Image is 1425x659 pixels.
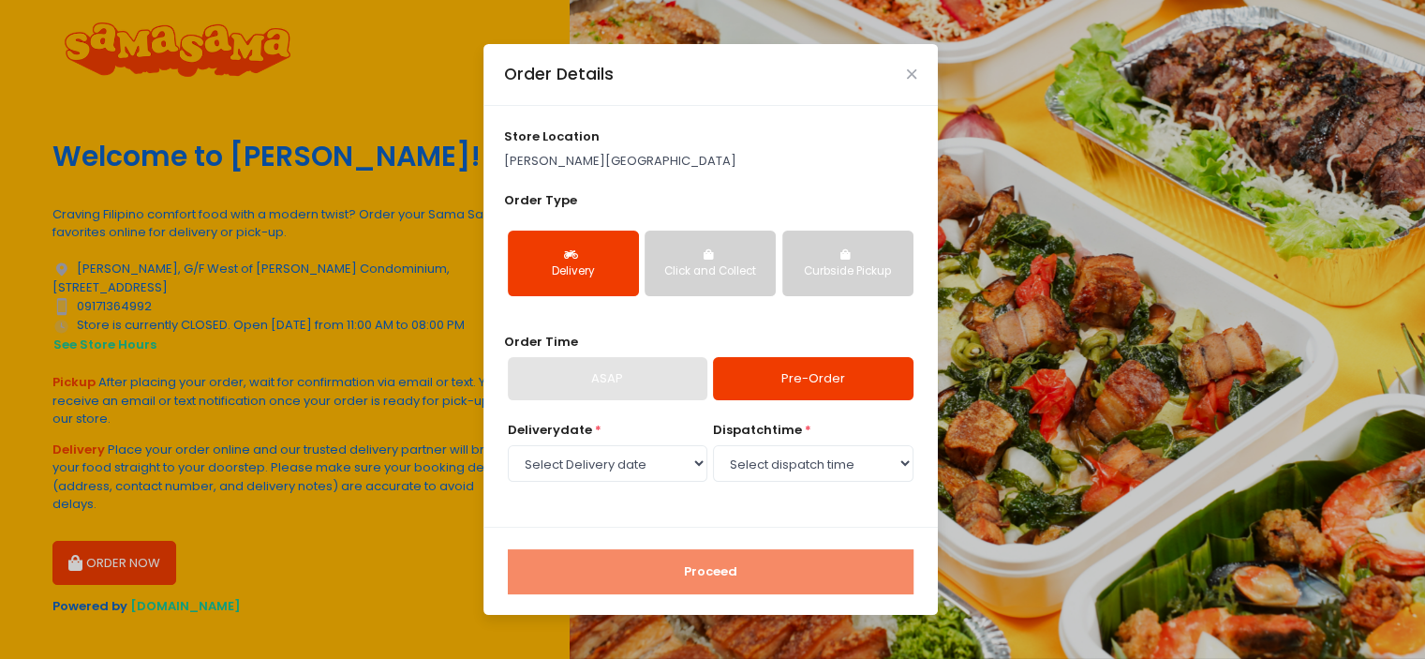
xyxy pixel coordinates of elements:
[907,69,916,79] button: Close
[795,263,900,280] div: Curbside Pickup
[658,263,763,280] div: Click and Collect
[782,231,913,296] button: Curbside Pickup
[504,127,600,145] span: store location
[504,62,614,86] div: Order Details
[504,191,577,209] span: Order Type
[508,421,592,439] span: Delivery date
[508,549,913,594] button: Proceed
[504,333,578,351] span: Order Time
[521,263,626,280] div: Delivery
[645,231,776,296] button: Click and Collect
[713,421,802,439] span: dispatch time
[713,357,913,400] a: Pre-Order
[508,231,639,296] button: Delivery
[504,152,916,171] p: [PERSON_NAME][GEOGRAPHIC_DATA]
